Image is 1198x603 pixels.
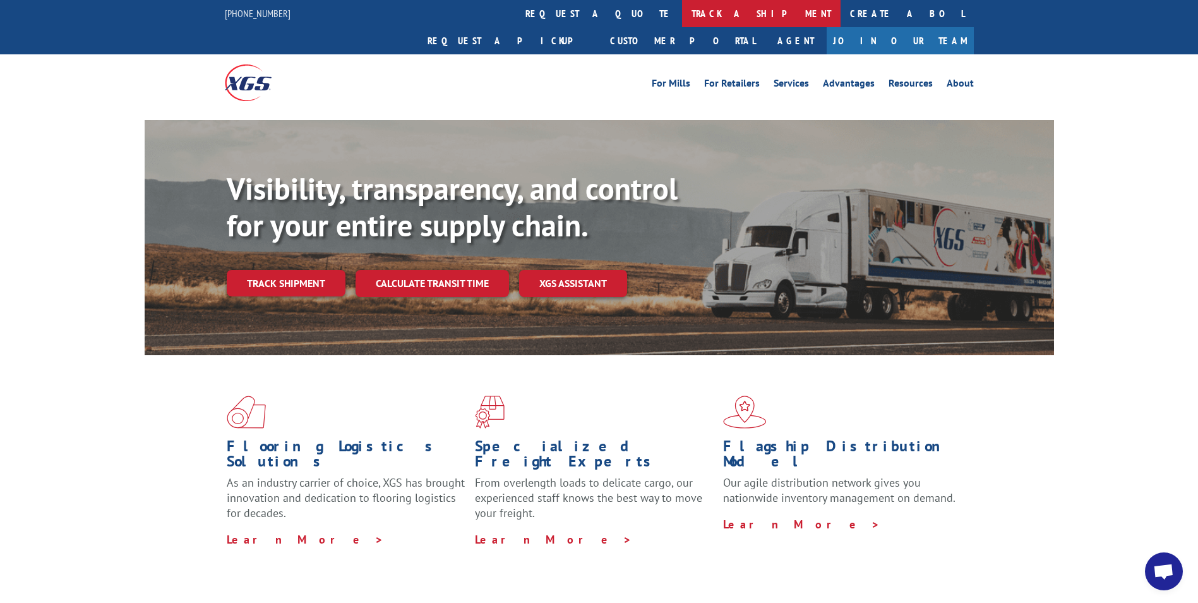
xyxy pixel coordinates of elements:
[704,78,760,92] a: For Retailers
[601,27,765,54] a: Customer Portal
[225,7,291,20] a: [PHONE_NUMBER]
[227,532,384,547] a: Learn More >
[418,27,601,54] a: Request a pickup
[723,517,880,532] a: Learn More >
[765,27,827,54] a: Agent
[475,439,714,475] h1: Specialized Freight Experts
[827,27,974,54] a: Join Our Team
[227,270,345,296] a: Track shipment
[475,532,632,547] a: Learn More >
[475,396,505,429] img: xgs-icon-focused-on-flooring-red
[227,396,266,429] img: xgs-icon-total-supply-chain-intelligence-red
[723,475,955,505] span: Our agile distribution network gives you nationwide inventory management on demand.
[774,78,809,92] a: Services
[227,169,678,245] b: Visibility, transparency, and control for your entire supply chain.
[227,439,465,475] h1: Flooring Logistics Solutions
[1145,552,1183,590] div: Open chat
[947,78,974,92] a: About
[823,78,875,92] a: Advantages
[889,78,933,92] a: Resources
[723,439,962,475] h1: Flagship Distribution Model
[356,270,509,297] a: Calculate transit time
[227,475,465,520] span: As an industry carrier of choice, XGS has brought innovation and dedication to flooring logistics...
[652,78,690,92] a: For Mills
[475,475,714,532] p: From overlength loads to delicate cargo, our experienced staff knows the best way to move your fr...
[519,270,627,297] a: XGS ASSISTANT
[723,396,767,429] img: xgs-icon-flagship-distribution-model-red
